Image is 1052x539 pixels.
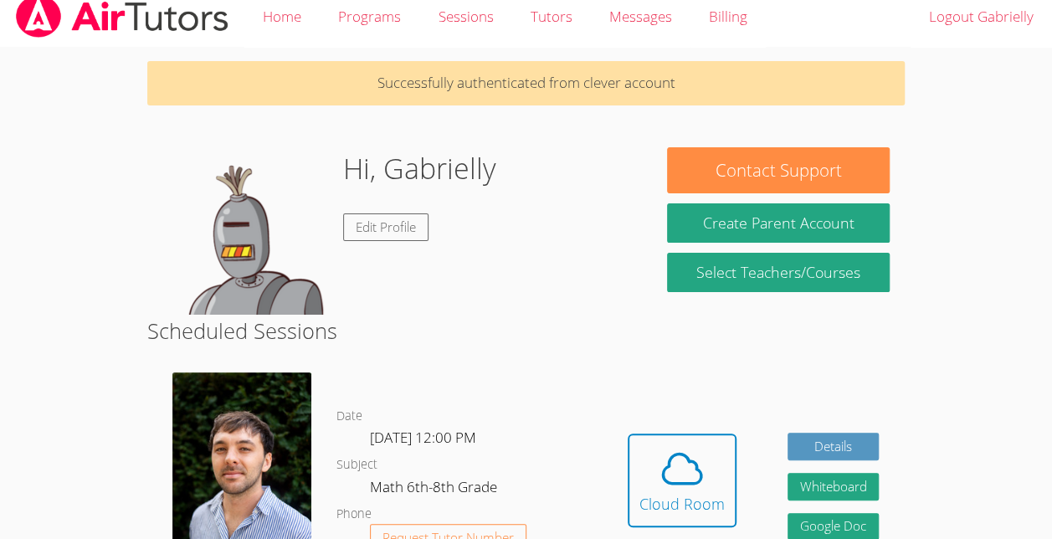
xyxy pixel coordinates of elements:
a: Details [788,433,880,460]
button: Create Parent Account [667,203,889,243]
button: Whiteboard [788,473,880,501]
span: [DATE] 12:00 PM [370,428,476,447]
div: Cloud Room [639,492,725,516]
dt: Date [336,406,362,427]
p: Successfully authenticated from clever account [147,61,905,105]
h1: Hi, Gabrielly [343,147,496,190]
button: Cloud Room [628,434,736,527]
dt: Phone [336,504,372,525]
dd: Math 6th-8th Grade [370,475,500,504]
button: Contact Support [667,147,889,193]
span: Messages [609,7,672,26]
a: Edit Profile [343,213,428,241]
h2: Scheduled Sessions [147,315,905,346]
a: Select Teachers/Courses [667,253,889,292]
dt: Subject [336,454,377,475]
img: default.png [162,147,330,315]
